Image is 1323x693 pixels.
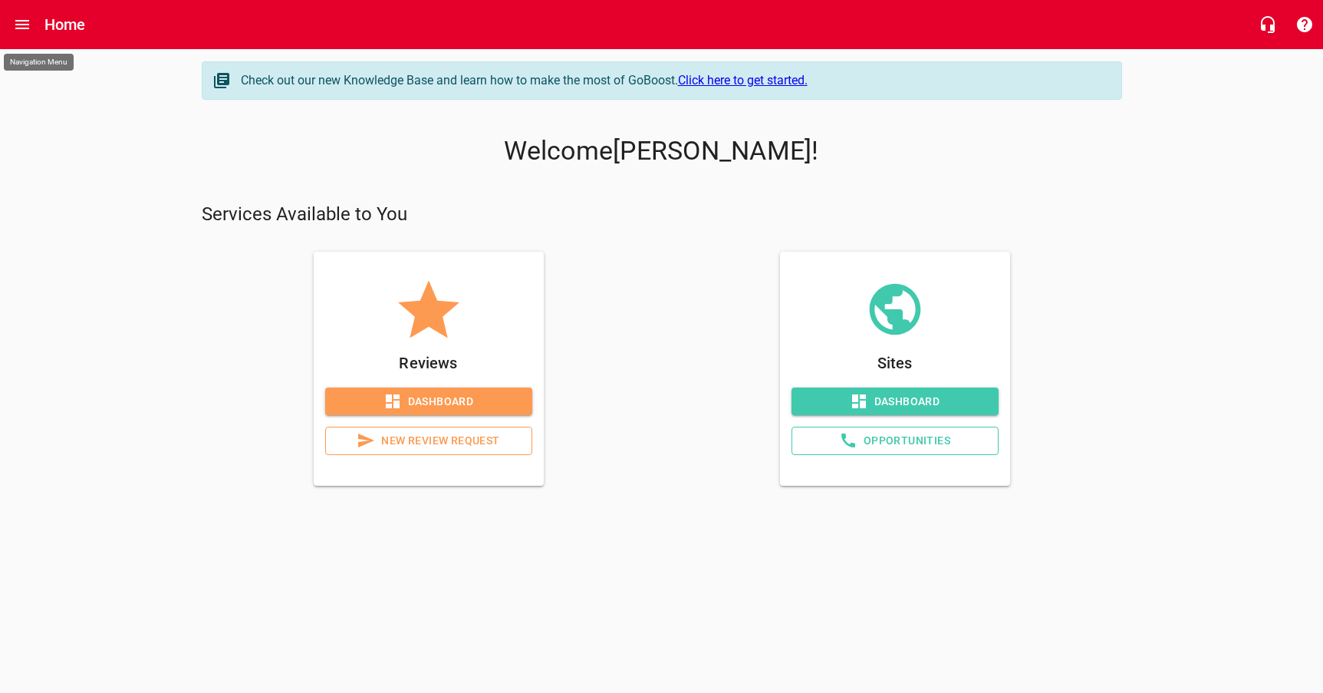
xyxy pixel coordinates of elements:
[805,431,986,450] span: Opportunities
[338,431,519,450] span: New Review Request
[804,392,986,411] span: Dashboard
[791,388,999,416] a: Dashboard
[202,203,1122,227] p: Services Available to You
[791,351,999,375] p: Sites
[241,71,1106,90] div: Check out our new Knowledge Base and learn how to make the most of GoBoost.
[791,427,999,455] a: Opportunities
[325,388,532,416] a: Dashboard
[325,427,532,455] a: New Review Request
[1286,6,1323,43] button: Support Portal
[1249,6,1286,43] button: Live Chat
[325,351,532,375] p: Reviews
[4,6,41,43] button: Open drawer
[202,136,1122,167] p: Welcome [PERSON_NAME] !
[678,73,808,87] a: Click here to get started.
[44,12,86,37] h6: Home
[337,392,520,411] span: Dashboard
